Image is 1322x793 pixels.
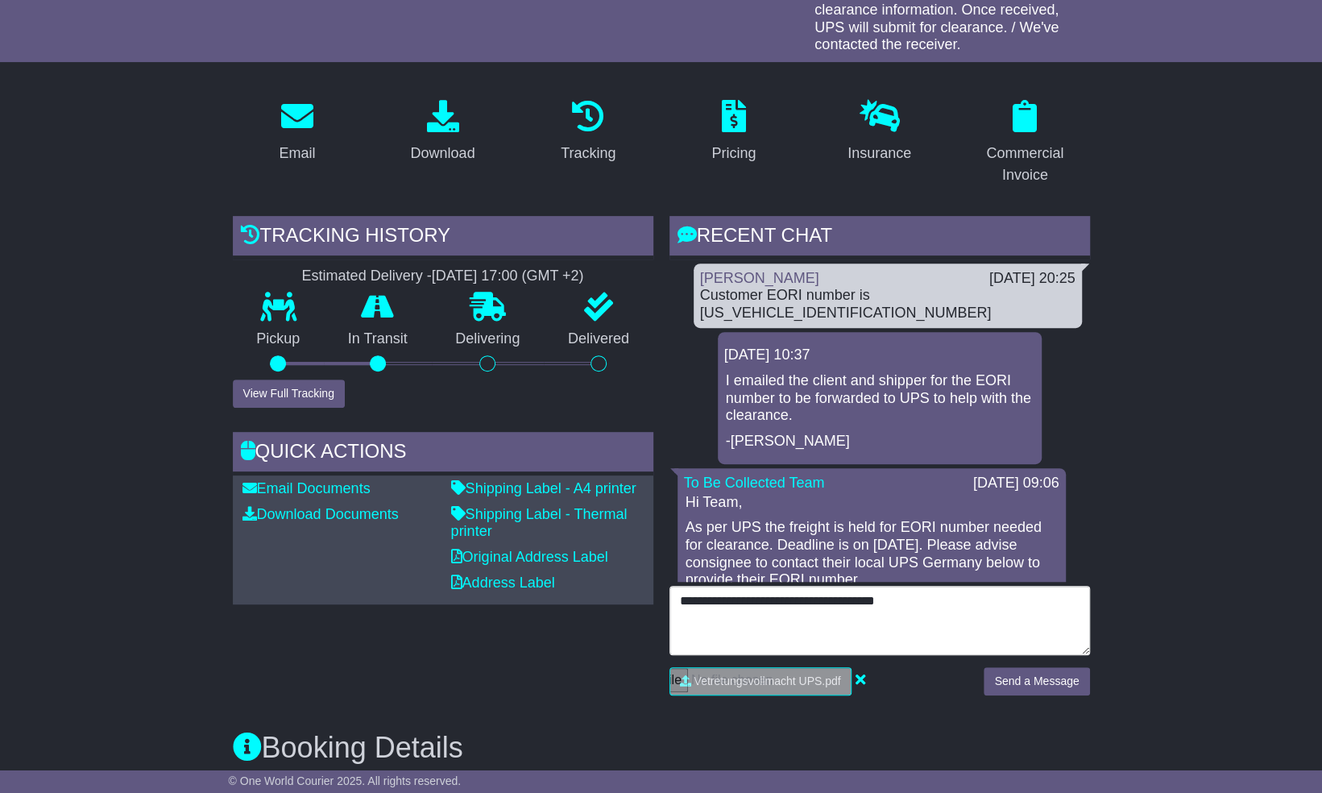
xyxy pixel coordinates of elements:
[700,287,1075,322] div: Customer EORI number is [US_VEHICLE_IDENTIFICATION_NUMBER]
[726,433,1034,450] p: -[PERSON_NAME]
[242,480,371,496] a: Email Documents
[711,143,756,164] div: Pricing
[400,94,485,170] a: Download
[268,94,325,170] a: Email
[669,216,1090,259] div: RECENT CHAT
[837,94,922,170] a: Insurance
[432,268,584,285] div: [DATE] 17:00 (GMT +2)
[971,143,1080,186] div: Commercial Invoice
[561,143,615,164] div: Tracking
[700,270,819,286] a: [PERSON_NAME]
[989,270,1075,288] div: [DATE] 20:25
[544,330,653,348] p: Delivered
[279,143,315,164] div: Email
[847,143,911,164] div: Insurance
[451,480,636,496] a: Shipping Label - A4 printer
[410,143,475,164] div: Download
[451,575,555,591] a: Address Label
[684,475,825,491] a: To Be Collected Team
[724,347,1035,364] div: [DATE] 10:37
[233,268,653,285] div: Estimated Delivery -
[686,519,1058,588] p: As per UPS the freight is held for EORI number needed for clearance. Deadline is on [DATE]. Pleas...
[324,330,432,348] p: In Transit
[960,94,1090,192] a: Commercial Invoice
[432,330,545,348] p: Delivering
[233,216,653,259] div: Tracking history
[701,94,766,170] a: Pricing
[451,506,628,540] a: Shipping Label - Thermal printer
[233,732,1090,764] h3: Booking Details
[233,380,345,408] button: View Full Tracking
[973,475,1059,492] div: [DATE] 09:06
[686,494,1058,512] p: Hi Team,
[550,94,626,170] a: Tracking
[233,330,325,348] p: Pickup
[451,549,608,565] a: Original Address Label
[229,774,462,787] span: © One World Courier 2025. All rights reserved.
[242,506,399,522] a: Download Documents
[984,667,1089,695] button: Send a Message
[233,432,653,475] div: Quick Actions
[726,372,1034,425] p: I emailed the client and shipper for the EORI number to be forwarded to UPS to help with the clea...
